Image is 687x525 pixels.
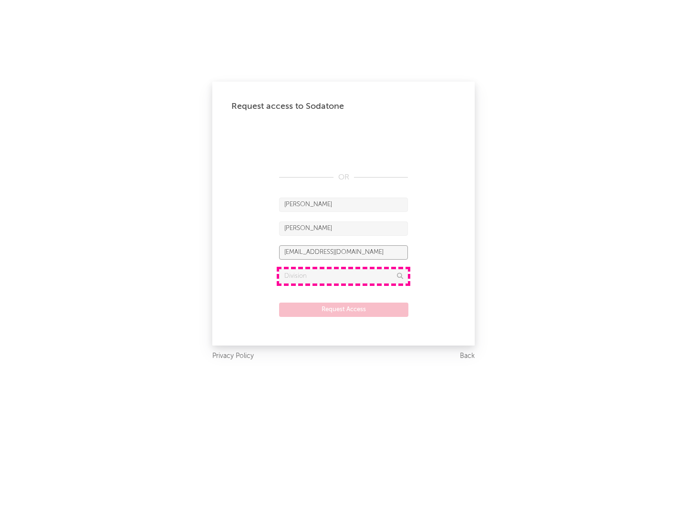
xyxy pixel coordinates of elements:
[279,221,408,236] input: Last Name
[279,245,408,260] input: Email
[279,198,408,212] input: First Name
[279,172,408,183] div: OR
[460,350,475,362] a: Back
[212,350,254,362] a: Privacy Policy
[279,269,408,283] input: Division
[279,303,408,317] button: Request Access
[231,101,456,112] div: Request access to Sodatone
